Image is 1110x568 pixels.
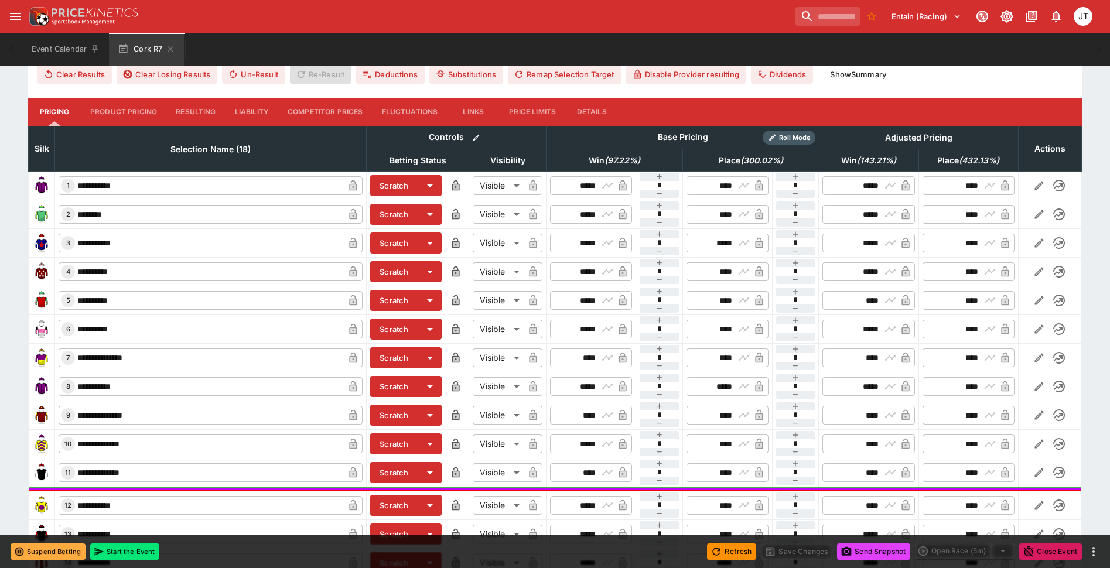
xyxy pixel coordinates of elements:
div: Visible [473,262,524,281]
button: Substitutions [429,65,503,84]
span: 2 [64,210,73,218]
button: Scratch [370,175,418,196]
span: Selection Name (18) [158,142,264,156]
div: Visible [473,205,524,224]
button: Close Event [1019,543,1082,560]
img: runner 5 [32,291,51,310]
span: Win(97.22%) [576,153,653,167]
button: Scratch [370,261,418,282]
div: Visible [473,525,524,543]
button: Resulting [166,98,225,126]
button: Dividends [751,65,813,84]
button: Select Tenant [884,7,968,26]
div: Visible [473,348,524,367]
button: Documentation [1021,6,1042,27]
img: runner 11 [32,463,51,482]
img: runner 8 [32,377,51,396]
button: Scratch [370,405,418,426]
span: Betting Status [377,153,459,167]
button: Refresh [707,543,756,560]
span: 8 [64,382,73,391]
img: runner 2 [32,205,51,224]
em: ( 300.02 %) [740,153,783,167]
div: Visible [473,377,524,396]
em: ( 143.21 %) [857,153,896,167]
span: 10 [62,440,74,448]
button: Scratch [370,204,418,225]
div: Josh Tanner [1074,7,1092,26]
img: PriceKinetics Logo [26,5,49,28]
div: Visible [473,496,524,515]
img: runner 1 [32,176,51,195]
button: Links [447,98,500,126]
span: 13 [62,530,74,538]
span: 5 [64,296,73,304]
button: Scratch [370,290,418,311]
img: PriceKinetics [52,8,138,17]
button: Details [565,98,618,126]
span: 7 [64,354,72,362]
button: Event Calendar [25,33,107,66]
img: runner 7 [32,348,51,367]
img: runner 10 [32,434,51,453]
img: runner 3 [32,234,51,252]
button: Scratch [370,462,418,483]
button: Scratch [370,523,418,545]
div: split button [915,543,1015,559]
th: Controls [367,126,547,149]
button: Start the Event [90,543,159,560]
button: Clear Results [37,65,112,84]
button: Send Snapshot [837,543,910,560]
button: Scratch [370,376,418,397]
img: runner 9 [32,406,51,425]
div: Visible [473,234,524,252]
span: 6 [64,325,73,333]
span: Place(432.13%) [924,153,1012,167]
button: Bulk edit [469,130,484,145]
div: Visible [473,320,524,338]
button: ShowSummary [823,65,893,84]
span: Re-Result [290,65,351,84]
span: Win(143.21%) [828,153,909,167]
div: Show/hide Price Roll mode configuration. [763,131,815,145]
button: Price Limits [500,98,565,126]
button: Scratch [370,232,418,254]
button: Josh Tanner [1070,4,1096,29]
button: Product Pricing [81,98,166,126]
button: Clear Losing Results [117,65,217,84]
button: Notifications [1046,6,1067,27]
button: No Bookmarks [862,7,881,26]
th: Adjusted Pricing [819,126,1018,149]
span: Visibility [477,153,538,167]
button: Un-Result [222,65,285,84]
button: Deductions [356,65,425,84]
button: Fluctuations [373,98,448,126]
div: Visible [473,406,524,425]
span: 4 [64,268,73,276]
em: ( 97.22 %) [604,153,640,167]
img: runner 12 [32,496,51,515]
button: Liability [226,98,278,126]
img: runner 4 [32,262,51,281]
img: runner 6 [32,320,51,338]
th: Silk [29,126,55,171]
span: 12 [62,501,74,509]
button: Suspend Betting [11,543,86,560]
button: Scratch [370,433,418,454]
button: Scratch [370,495,418,516]
button: Connected to PK [972,6,993,27]
button: Scratch [370,319,418,340]
span: 9 [64,411,73,419]
span: Place(300.02%) [706,153,796,167]
button: Toggle light/dark mode [996,6,1017,27]
img: Sportsbook Management [52,19,115,25]
span: Roll Mode [774,133,815,143]
div: Visible [473,434,524,453]
input: search [795,7,860,26]
button: Scratch [370,347,418,368]
div: Visible [473,176,524,195]
button: Pricing [28,98,81,126]
div: Visible [473,291,524,310]
img: runner 13 [32,525,51,543]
